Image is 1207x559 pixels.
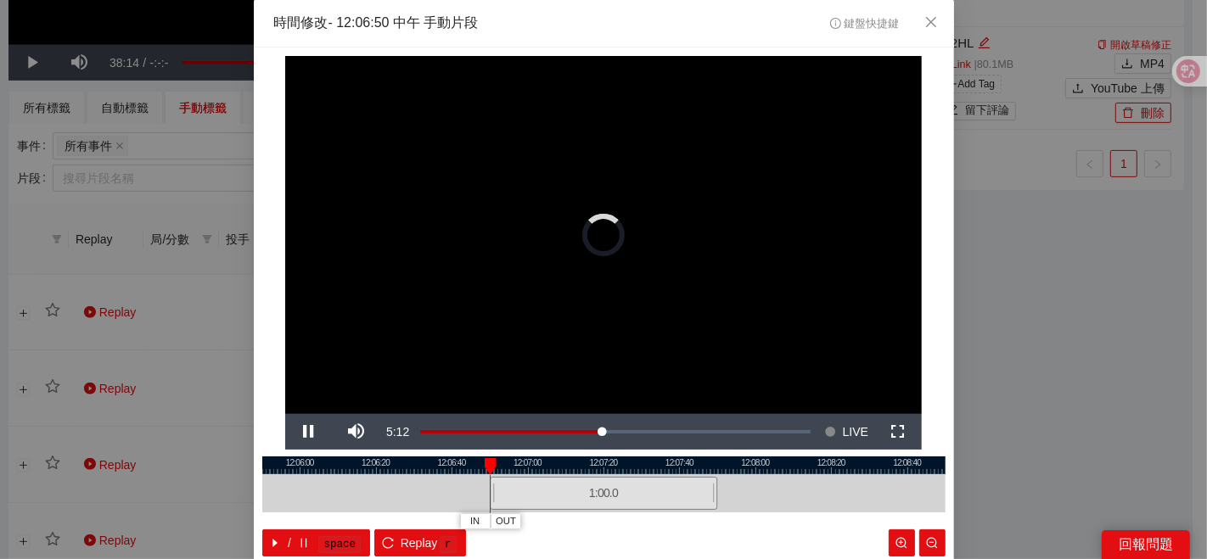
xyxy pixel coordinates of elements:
span: zoom-out [926,537,938,551]
span: Replay [401,534,438,552]
span: / [288,534,291,552]
div: Progress Bar [420,430,811,433]
button: OUT [491,513,521,529]
span: info-circle [830,18,841,29]
div: 時間修改 - 12:06:50 中午 手動片段 [274,14,479,33]
button: zoom-out [919,529,946,556]
span: LIVE [843,414,868,450]
button: Seek to live, currently behind live [819,414,874,450]
div: 回報問題 [1102,530,1190,559]
span: IN [470,514,480,529]
button: zoom-in [889,529,915,556]
button: IN [460,513,491,529]
span: reload [382,537,394,551]
button: Fullscreen [874,414,922,450]
span: close [924,15,938,29]
span: OUT [496,514,516,529]
button: Mute [333,414,380,450]
div: 1:00.0 [490,477,717,510]
span: 鍵盤快捷鍵 [830,18,899,30]
span: 5:12 [386,425,409,439]
span: zoom-in [895,537,907,551]
kbd: r [440,536,457,553]
button: Pause [285,414,333,450]
span: caret-right [269,537,281,551]
button: reloadReplayr [374,529,465,556]
kbd: space [318,536,361,553]
button: caret-right/pausespace [262,529,371,556]
span: pause [298,537,310,551]
div: Video Player [285,56,922,414]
